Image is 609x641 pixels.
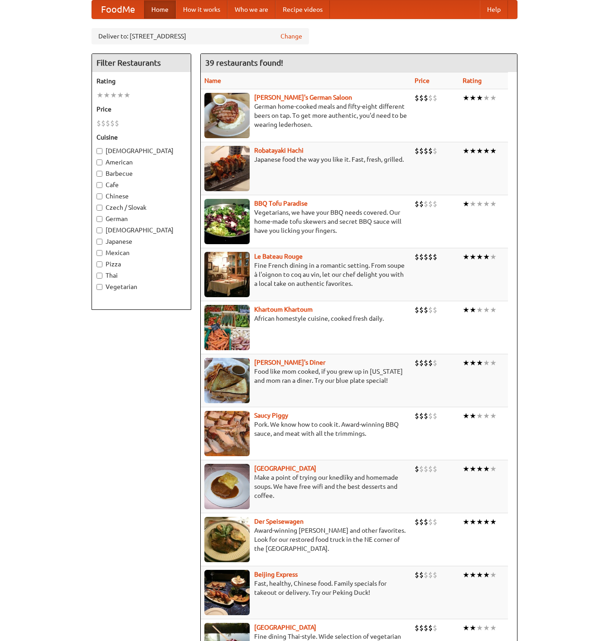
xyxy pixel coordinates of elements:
li: ★ [463,199,469,209]
li: ★ [490,623,497,633]
b: [PERSON_NAME]'s Diner [254,359,325,366]
b: [PERSON_NAME]'s German Saloon [254,94,352,101]
li: $ [110,118,115,128]
label: Chinese [97,192,186,201]
li: ★ [490,252,497,262]
a: Home [144,0,176,19]
li: $ [428,199,433,209]
input: Mexican [97,250,102,256]
label: [DEMOGRAPHIC_DATA] [97,226,186,235]
li: ★ [476,570,483,580]
li: ★ [490,464,497,474]
li: ★ [469,464,476,474]
li: ★ [476,411,483,421]
li: $ [433,358,437,368]
a: BBQ Tofu Paradise [254,200,308,207]
li: $ [415,623,419,633]
li: ★ [476,252,483,262]
li: $ [433,623,437,633]
li: $ [415,517,419,527]
li: ★ [469,252,476,262]
li: $ [424,146,428,156]
li: ★ [476,623,483,633]
li: ★ [103,90,110,100]
li: ★ [476,517,483,527]
input: [DEMOGRAPHIC_DATA] [97,227,102,233]
li: $ [415,464,419,474]
label: American [97,158,186,167]
li: ★ [469,358,476,368]
li: $ [106,118,110,128]
li: $ [424,623,428,633]
li: $ [424,305,428,315]
p: Award-winning [PERSON_NAME] and other favorites. Look for our restored food truck in the NE corne... [204,526,407,553]
input: Thai [97,273,102,279]
li: $ [424,411,428,421]
li: ★ [117,90,124,100]
img: speisewagen.jpg [204,517,250,562]
li: ★ [483,570,490,580]
img: tofuparadise.jpg [204,199,250,244]
li: ★ [469,623,476,633]
h4: Filter Restaurants [92,54,191,72]
a: Beijing Express [254,571,298,578]
li: $ [419,411,424,421]
li: ★ [483,358,490,368]
p: Pork. We know how to cook it. Award-winning BBQ sauce, and meat with all the trimmings. [204,420,407,438]
li: $ [428,517,433,527]
li: ★ [490,199,497,209]
a: Der Speisewagen [254,518,304,525]
li: ★ [476,305,483,315]
li: ★ [469,146,476,156]
li: $ [419,305,424,315]
a: Price [415,77,430,84]
h5: Cuisine [97,133,186,142]
li: $ [115,118,119,128]
li: ★ [483,623,490,633]
li: $ [419,517,424,527]
a: Help [480,0,508,19]
li: ★ [463,411,469,421]
input: Cafe [97,182,102,188]
li: $ [419,146,424,156]
label: Mexican [97,248,186,257]
li: ★ [490,146,497,156]
li: $ [428,305,433,315]
li: $ [428,464,433,474]
li: $ [415,252,419,262]
a: Robatayaki Hachi [254,147,304,154]
li: ★ [463,358,469,368]
b: [GEOGRAPHIC_DATA] [254,624,316,631]
li: $ [433,570,437,580]
input: American [97,159,102,165]
li: ★ [476,146,483,156]
p: Make a point of trying our knedlíky and homemade soups. We have free wifi and the best desserts a... [204,473,407,500]
li: $ [428,358,433,368]
li: $ [433,93,437,103]
li: $ [428,93,433,103]
label: Barbecue [97,169,186,178]
label: Cafe [97,180,186,189]
img: beijing.jpg [204,570,250,615]
li: ★ [463,517,469,527]
label: Vegetarian [97,282,186,291]
li: $ [419,623,424,633]
li: ★ [469,517,476,527]
li: $ [424,93,428,103]
a: Rating [463,77,482,84]
b: [GEOGRAPHIC_DATA] [254,465,316,472]
li: $ [419,252,424,262]
label: [DEMOGRAPHIC_DATA] [97,146,186,155]
li: $ [415,358,419,368]
p: German home-cooked meals and fifty-eight different beers on tap. To get more authentic, you'd nee... [204,102,407,129]
li: $ [415,305,419,315]
label: Japanese [97,237,186,246]
img: robatayaki.jpg [204,146,250,191]
li: ★ [469,93,476,103]
a: Le Bateau Rouge [254,253,303,260]
li: $ [433,464,437,474]
li: $ [415,146,419,156]
label: Czech / Slovak [97,203,186,212]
